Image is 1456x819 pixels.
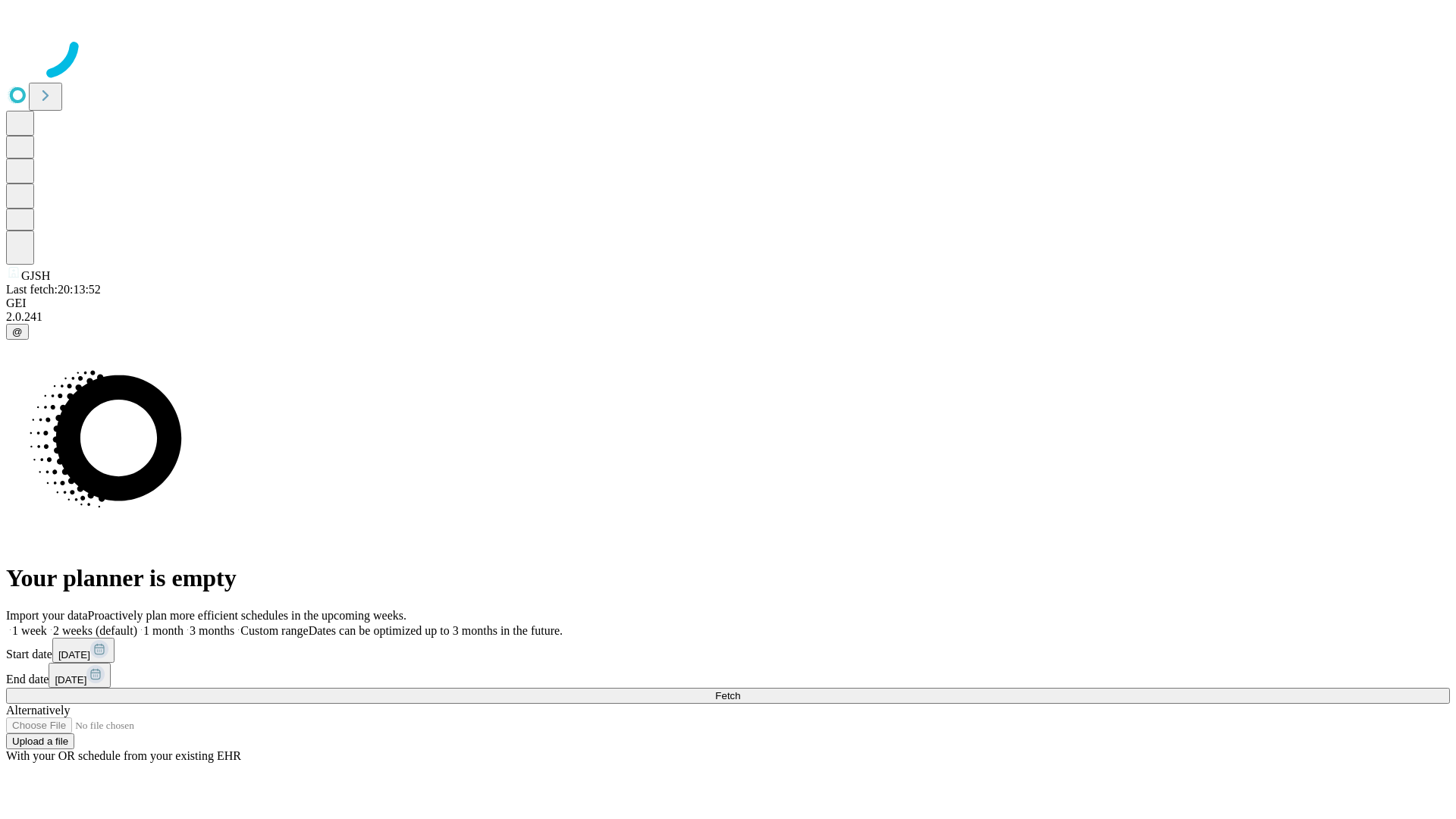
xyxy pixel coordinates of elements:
[6,749,241,762] span: With your OR schedule from your existing EHR
[6,609,88,622] span: Import your data
[49,663,111,688] button: [DATE]
[55,674,86,686] span: [DATE]
[240,624,308,637] span: Custom range
[6,663,1450,688] div: End date
[58,649,90,661] span: [DATE]
[21,269,50,282] span: GJSH
[53,624,137,637] span: 2 weeks (default)
[12,624,47,637] span: 1 week
[309,624,563,637] span: Dates can be optimized up to 3 months in the future.
[715,690,740,701] span: Fetch
[6,324,29,340] button: @
[6,638,1450,663] div: Start date
[88,609,406,622] span: Proactively plan more efficient schedules in the upcoming weeks.
[6,704,70,717] span: Alternatively
[12,326,23,337] span: @
[6,297,1450,310] div: GEI
[6,733,74,749] button: Upload a file
[52,638,115,663] button: [DATE]
[143,624,184,637] span: 1 month
[190,624,234,637] span: 3 months
[6,283,101,296] span: Last fetch: 20:13:52
[6,310,1450,324] div: 2.0.241
[6,564,1450,592] h1: Your planner is empty
[6,688,1450,704] button: Fetch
